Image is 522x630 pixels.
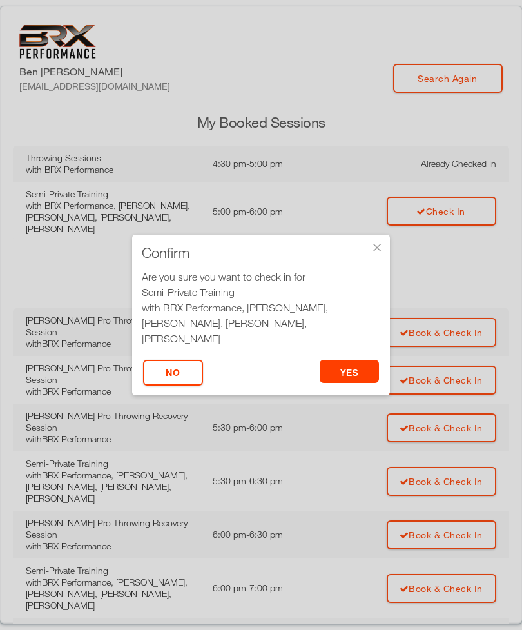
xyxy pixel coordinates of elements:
div: Semi-Private Training [142,284,380,300]
div: Are you sure you want to check in for at 5:00 pm? [142,269,380,362]
div: with BRX Performance, [PERSON_NAME], [PERSON_NAME], [PERSON_NAME], [PERSON_NAME] [142,300,380,346]
span: Confirm [142,246,189,259]
div: × [371,241,383,254]
button: yes [320,360,380,383]
button: No [143,360,203,386]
